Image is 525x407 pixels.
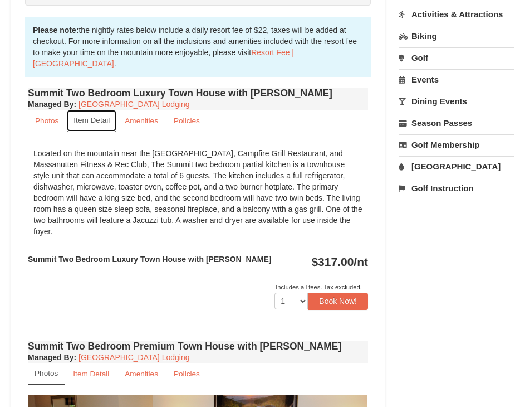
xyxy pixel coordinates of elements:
[166,363,207,385] a: Policies
[66,363,116,385] a: Item Detail
[399,91,514,112] a: Dining Events
[125,370,158,378] small: Amenities
[117,363,165,385] a: Amenities
[73,370,109,378] small: Item Detail
[399,69,514,90] a: Events
[308,293,368,309] button: Book Now!
[399,4,514,25] a: Activities & Attractions
[311,255,368,268] strong: $317.00
[33,26,78,35] strong: Please note:
[399,156,514,177] a: [GEOGRAPHIC_DATA]
[28,100,76,109] strong: :
[78,353,189,362] a: [GEOGRAPHIC_DATA] Lodging
[28,88,368,99] h4: Summit Two Bedroom Luxury Town House with [PERSON_NAME]
[399,178,514,198] a: Golf Instruction
[399,113,514,133] a: Season Passes
[73,116,110,124] small: Item Detail
[28,353,76,362] strong: :
[28,255,271,264] strong: Summit Two Bedroom Luxury Town House with [PERSON_NAME]
[166,110,207,132] a: Policies
[28,353,73,362] span: Managed By
[399,26,514,46] a: Biking
[125,117,158,125] small: Amenities
[67,110,116,132] a: Item Detail
[28,110,66,132] a: Photos
[25,17,371,77] div: the nightly rates below include a daily resort fee of $22, taxes will be added at checkout. For m...
[28,100,73,109] span: Managed By
[354,255,368,268] span: /nt
[28,142,368,243] div: Located on the mountain near the [GEOGRAPHIC_DATA], Campfire Grill Restaurant, and Massanutten Fi...
[174,370,200,378] small: Policies
[28,363,65,385] a: Photos
[78,100,189,109] a: [GEOGRAPHIC_DATA] Lodging
[399,134,514,155] a: Golf Membership
[28,341,368,352] h4: Summit Two Bedroom Premium Town House with [PERSON_NAME]
[28,282,368,293] div: Includes all fees. Tax excluded.
[35,117,58,125] small: Photos
[35,369,58,377] small: Photos
[399,47,514,68] a: Golf
[174,117,200,125] small: Policies
[117,110,165,132] a: Amenities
